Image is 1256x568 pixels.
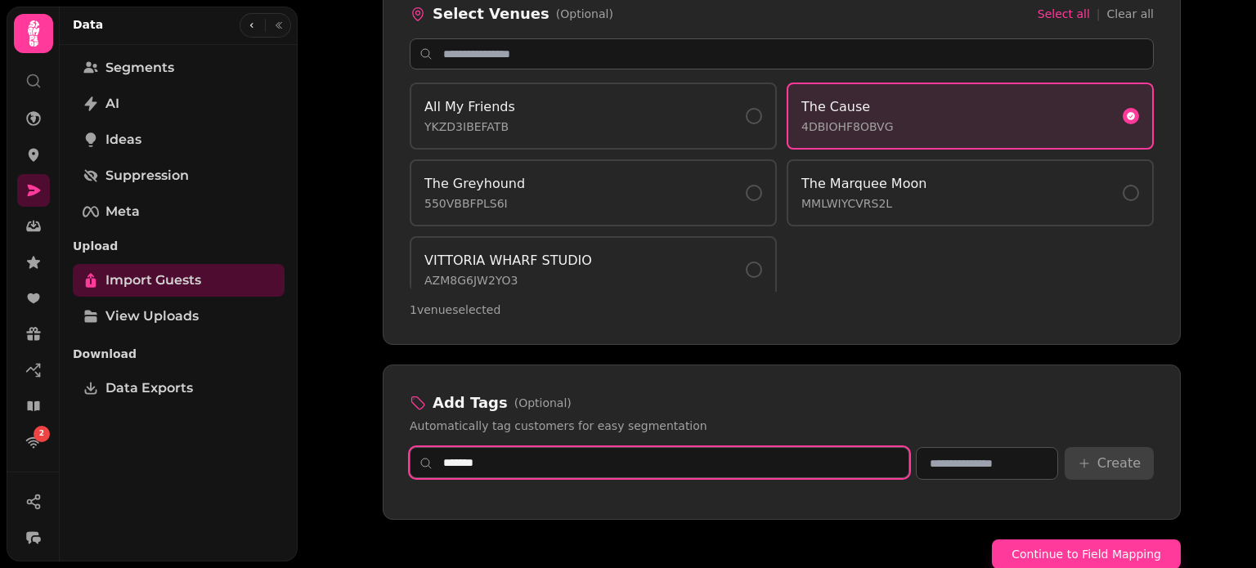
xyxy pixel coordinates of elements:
a: AI [73,87,285,120]
a: Ideas [73,123,285,156]
button: The Cause4DBIOHF8OBVG [787,83,1154,150]
a: 2 [17,426,50,458]
p: Download [73,339,285,369]
p: AZM8G6JW2YO3 [424,272,592,288]
nav: Tabs [60,45,298,561]
button: All My FriendsYKZD3IBEFATB [410,83,777,150]
p: Automatically tag customers for easy segmentation [410,418,1154,434]
p: MMLWIYCVRS2L [801,195,926,212]
span: 2 [39,428,44,440]
h3: Select Venues [433,2,549,25]
a: Data Exports [73,372,285,405]
button: Clear all [1107,6,1154,22]
button: VITTORIA WHARF STUDIOAZM8G6JW2YO3 [410,236,777,303]
span: View Uploads [105,306,199,326]
div: 1 venue selected [410,302,1154,318]
a: Meta [73,195,285,228]
h4: VITTORIA WHARF STUDIO [424,251,592,271]
button: The Greyhound550VBBFPLS6I [410,159,777,226]
p: 4DBIOHF8OBVG [801,119,894,135]
h3: Add Tags [433,391,508,414]
span: AI [105,94,119,114]
h4: The Cause [801,97,894,117]
button: Select all [1038,6,1090,22]
a: Import Guests [73,264,285,297]
span: (Optional) [514,395,572,411]
p: Upload [73,231,285,261]
span: Data Exports [105,378,193,398]
h4: The Marquee Moon [801,174,926,194]
a: View Uploads [73,300,285,333]
h4: All My Friends [424,97,515,117]
span: Ideas [105,130,141,150]
a: Suppression [73,159,285,192]
h2: Data [73,16,103,33]
span: | [1097,6,1101,22]
span: (Optional) [556,6,613,22]
button: The Marquee MoonMMLWIYCVRS2L [787,159,1154,226]
span: Segments [105,58,174,78]
span: Meta [105,202,140,221]
span: Suppression [105,166,189,186]
button: Create [1065,447,1154,480]
a: Segments [73,51,285,84]
p: YKZD3IBEFATB [424,119,515,135]
p: 550VBBFPLS6I [424,195,525,212]
span: Import Guests [105,271,201,290]
h4: The Greyhound [424,174,525,194]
